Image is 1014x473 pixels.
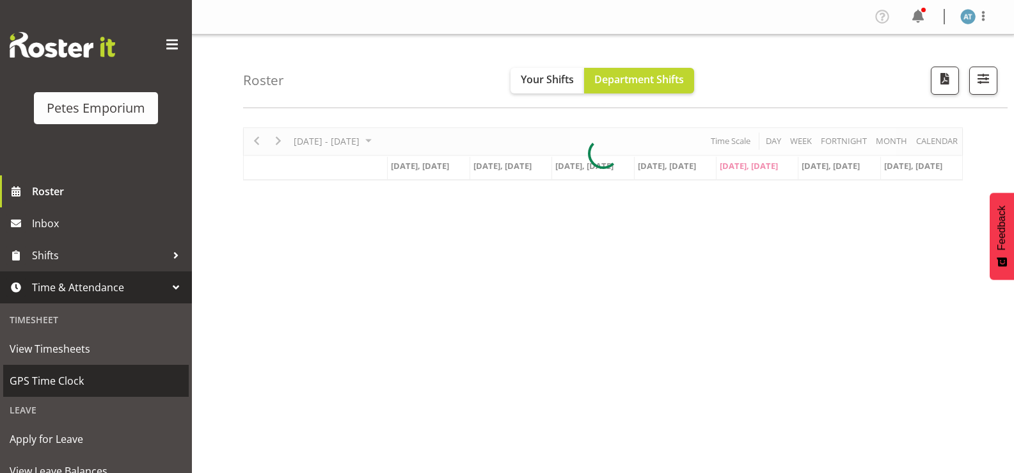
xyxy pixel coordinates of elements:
[521,72,574,86] span: Your Shifts
[996,205,1008,250] span: Feedback
[243,73,284,88] h4: Roster
[3,397,189,423] div: Leave
[3,307,189,333] div: Timesheet
[10,32,115,58] img: Rosterit website logo
[990,193,1014,280] button: Feedback - Show survey
[3,423,189,455] a: Apply for Leave
[969,67,997,95] button: Filter Shifts
[32,214,186,233] span: Inbox
[3,333,189,365] a: View Timesheets
[511,68,584,93] button: Your Shifts
[47,99,145,118] div: Petes Emporium
[960,9,976,24] img: alex-micheal-taniwha5364.jpg
[32,278,166,297] span: Time & Attendance
[3,365,189,397] a: GPS Time Clock
[32,182,186,201] span: Roster
[594,72,684,86] span: Department Shifts
[10,371,182,390] span: GPS Time Clock
[10,339,182,358] span: View Timesheets
[10,429,182,449] span: Apply for Leave
[584,68,694,93] button: Department Shifts
[32,246,166,265] span: Shifts
[931,67,959,95] button: Download a PDF of the roster according to the set date range.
